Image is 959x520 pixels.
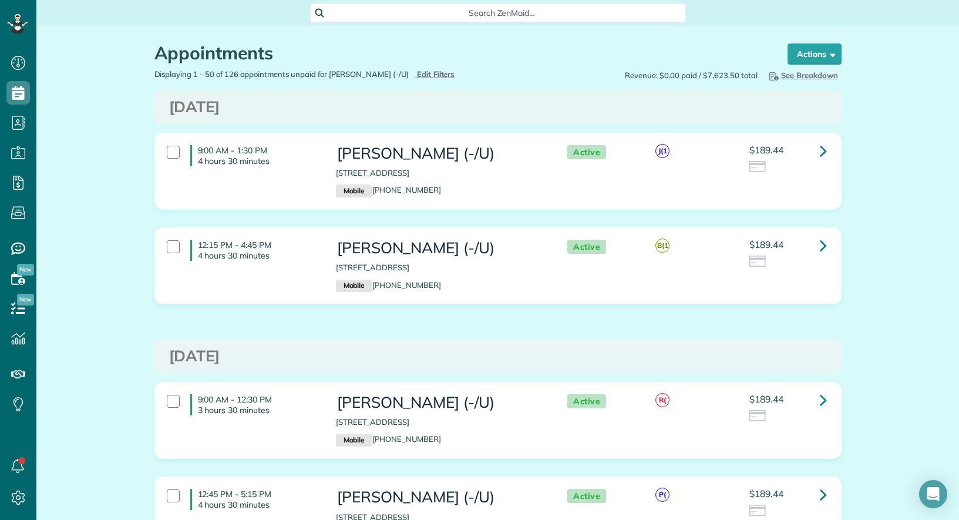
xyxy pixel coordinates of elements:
img: icon_credit_card_neutral-3d9a980bd25ce6dbb0f2033d7200983694762465c175678fcbc2d8f4bc43548e.png [749,410,767,423]
a: Mobile[PHONE_NUMBER] [336,185,441,194]
span: $189.44 [749,393,783,405]
span: B(1 [655,239,669,253]
a: Edit Filters [415,69,455,79]
span: New [17,294,34,306]
h4: 12:45 PM - 5:15 PM [190,489,318,510]
span: $189.44 [749,144,783,156]
span: See Breakdown [767,71,838,80]
small: Mobile [336,434,372,447]
span: Active [567,145,606,160]
p: [STREET_ADDRESS] [336,262,544,273]
h3: [DATE] [169,99,827,116]
div: Open Intercom Messenger [919,480,947,508]
span: $189.44 [749,488,783,499]
button: Actions [788,43,842,65]
h3: [PERSON_NAME] (-/U) [336,240,544,257]
p: 4 hours 30 minutes [198,499,318,510]
span: Active [567,489,606,504]
div: Displaying 1 - 50 of 126 appointments unpaid for [PERSON_NAME] (-/U) [146,69,498,80]
p: 4 hours 30 minutes [198,250,318,261]
small: Mobile [336,280,372,293]
span: J(1 [655,144,669,158]
span: R( [655,393,669,407]
span: New [17,264,34,276]
button: See Breakdown [763,69,842,82]
span: Active [567,240,606,254]
small: Mobile [336,184,372,197]
a: Mobile[PHONE_NUMBER] [336,280,441,290]
h3: [PERSON_NAME] (-/U) [336,489,544,506]
h4: 9:00 AM - 12:30 PM [190,394,318,415]
span: Edit Filters [417,69,455,79]
p: [STREET_ADDRESS] [336,417,544,428]
img: icon_credit_card_neutral-3d9a980bd25ce6dbb0f2033d7200983694762465c175678fcbc2d8f4bc43548e.png [749,256,767,269]
h3: [PERSON_NAME] (-/U) [336,394,544,411]
span: Revenue: $0.00 paid / $7,623.50 total [625,70,758,81]
h4: 12:15 PM - 4:45 PM [190,240,318,261]
p: 4 hours 30 minutes [198,156,318,166]
h3: [PERSON_NAME] (-/U) [336,145,544,162]
p: 3 hours 30 minutes [198,405,318,415]
span: $189.44 [749,239,783,250]
h1: Appointments [154,43,765,63]
img: icon_credit_card_neutral-3d9a980bd25ce6dbb0f2033d7200983694762465c175678fcbc2d8f4bc43548e.png [749,161,767,174]
h3: [DATE] [169,348,827,365]
span: P( [655,488,669,502]
img: icon_credit_card_neutral-3d9a980bd25ce6dbb0f2033d7200983694762465c175678fcbc2d8f4bc43548e.png [749,505,767,518]
p: [STREET_ADDRESS] [336,167,544,179]
span: Active [567,394,606,409]
a: Mobile[PHONE_NUMBER] [336,434,441,444]
h4: 9:00 AM - 1:30 PM [190,145,318,166]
